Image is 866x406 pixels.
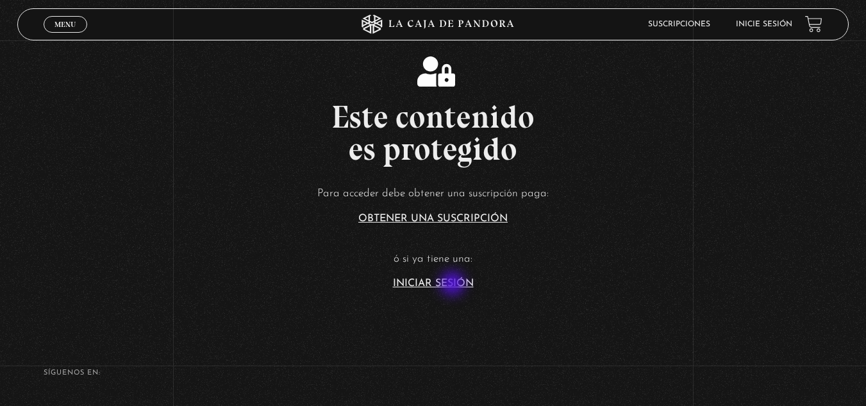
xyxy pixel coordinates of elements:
[805,15,822,33] a: View your shopping cart
[44,369,823,376] h4: SÍguenos en:
[54,21,76,28] span: Menu
[736,21,792,28] a: Inicie sesión
[393,278,474,289] a: Iniciar Sesión
[648,21,710,28] a: Suscripciones
[50,31,80,40] span: Cerrar
[358,214,508,224] a: Obtener una suscripción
